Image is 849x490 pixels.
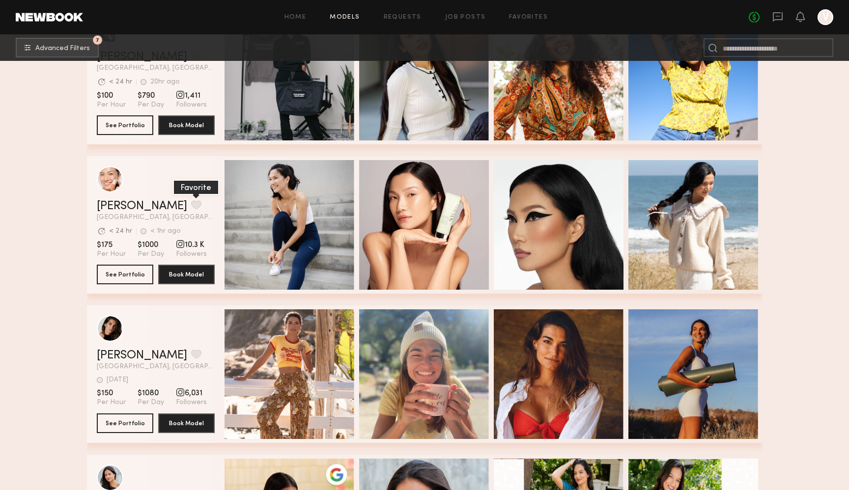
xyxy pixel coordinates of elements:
[150,228,181,235] div: < 1hr ago
[97,200,187,212] a: [PERSON_NAME]
[109,228,132,235] div: < 24 hr
[509,14,548,21] a: Favorites
[97,91,126,101] span: $100
[384,14,422,21] a: Requests
[97,65,215,72] span: [GEOGRAPHIC_DATA], [GEOGRAPHIC_DATA]
[35,45,90,52] span: Advanced Filters
[150,79,180,85] div: 20hr ago
[97,115,153,135] button: See Portfolio
[109,79,132,85] div: < 24 hr
[96,38,99,42] span: 7
[176,91,207,101] span: 1,411
[158,115,215,135] button: Book Model
[284,14,307,21] a: Home
[138,250,164,259] span: Per Day
[176,388,207,398] span: 6,031
[138,388,164,398] span: $1080
[97,350,187,361] a: [PERSON_NAME]
[97,250,126,259] span: Per Hour
[97,413,153,433] button: See Portfolio
[176,250,207,259] span: Followers
[16,38,99,57] button: 7Advanced Filters
[176,240,207,250] span: 10.3 K
[138,101,164,109] span: Per Day
[97,214,215,221] span: [GEOGRAPHIC_DATA], [GEOGRAPHIC_DATA]
[176,398,207,407] span: Followers
[97,363,215,370] span: [GEOGRAPHIC_DATA], [GEOGRAPHIC_DATA]
[97,388,126,398] span: $150
[97,240,126,250] span: $175
[176,101,207,109] span: Followers
[445,14,486,21] a: Job Posts
[138,91,164,101] span: $790
[158,265,215,284] button: Book Model
[97,265,153,284] button: See Portfolio
[158,413,215,433] button: Book Model
[138,240,164,250] span: $1000
[97,101,126,109] span: Per Hour
[97,398,126,407] span: Per Hour
[107,377,128,383] div: [DATE]
[330,14,360,21] a: Models
[138,398,164,407] span: Per Day
[818,9,833,25] a: V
